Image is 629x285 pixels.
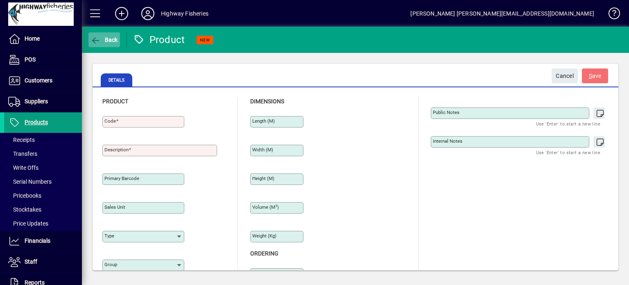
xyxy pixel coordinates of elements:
button: Save [582,68,608,83]
a: Suppliers [4,91,82,112]
span: Ordering [250,250,278,257]
a: Price Updates [4,217,82,230]
span: Financials [25,237,50,244]
span: Stocktakes [8,206,41,213]
span: Back [91,36,118,43]
a: Transfers [4,147,82,161]
a: Receipts [4,133,82,147]
a: Write Offs [4,161,82,175]
mat-label: Group [104,262,117,267]
span: Staff [25,258,37,265]
mat-label: Type [104,233,114,239]
a: POS [4,50,82,70]
div: Highway Fisheries [161,7,208,20]
mat-label: Width (m) [252,147,273,153]
span: Dimensions [250,98,284,105]
span: Price Updates [8,220,48,227]
span: S [589,73,592,79]
app-page-header-button: Back [82,32,127,47]
mat-label: Internal Notes [433,138,462,144]
span: Customers [25,77,52,84]
span: Write Offs [8,164,38,171]
a: Stocktakes [4,203,82,217]
a: Home [4,29,82,49]
span: Serial Numbers [8,178,52,185]
span: ave [589,69,602,83]
button: Back [88,32,120,47]
span: Cancel [556,69,574,83]
a: Customers [4,71,82,91]
mat-label: Description [104,147,129,153]
a: Serial Numbers [4,175,82,189]
mat-label: Weight (Kg) [252,233,276,239]
mat-label: Volume (m ) [252,204,279,210]
span: Pricebooks [8,192,41,199]
a: Staff [4,252,82,272]
mat-hint: Use 'Enter' to start a new line [536,119,600,128]
sup: 3 [275,204,277,208]
div: Product [133,33,185,46]
mat-hint: Use 'Enter' to start a new line [536,148,600,157]
a: Financials [4,231,82,251]
mat-label: Sales unit [104,204,125,210]
span: POS [25,56,36,63]
div: [PERSON_NAME] [PERSON_NAME][EMAIL_ADDRESS][DOMAIN_NAME] [410,7,594,20]
button: Add [109,6,135,21]
mat-label: Height (m) [252,176,274,181]
button: Profile [135,6,161,21]
mat-label: Length (m) [252,118,275,124]
span: NEW [200,37,210,43]
button: Cancel [552,68,578,83]
span: Products [25,119,48,125]
span: Home [25,35,40,42]
mat-label: Primary barcode [104,176,139,181]
a: Pricebooks [4,189,82,203]
span: Product [102,98,128,105]
span: Details [101,73,132,87]
span: Transfers [8,150,37,157]
span: Receipts [8,137,35,143]
mat-label: Code [104,118,116,124]
span: Suppliers [25,98,48,105]
mat-label: Public Notes [433,109,459,115]
a: Knowledge Base [602,2,619,28]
